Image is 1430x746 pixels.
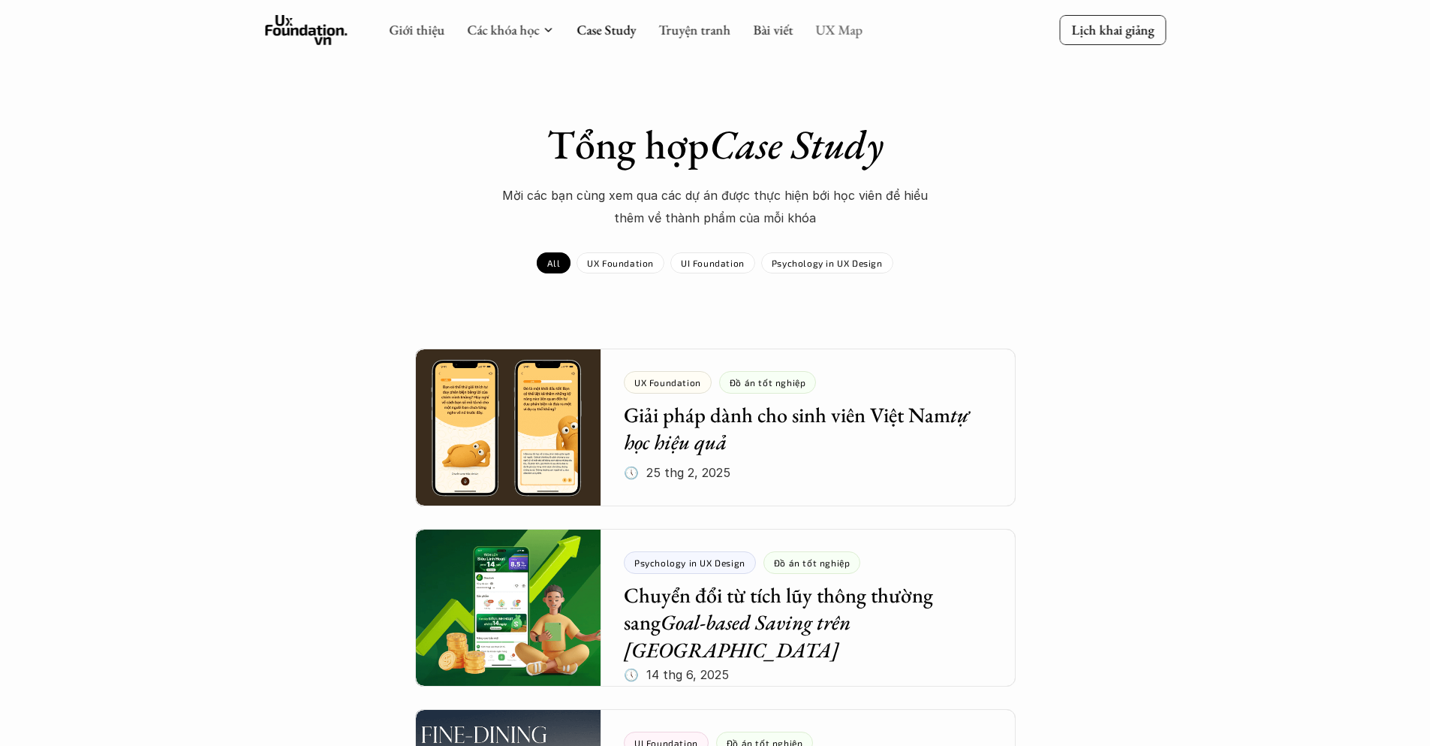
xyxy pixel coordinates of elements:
[1059,15,1166,44] a: Lịch khai giảng
[490,184,941,230] p: Mời các bạn cùng xem qua các dự án được thực hiện bới học viên để hiểu thêm về thành phẩm của mỗi...
[658,21,730,38] a: Truyện tranh
[415,349,1016,506] a: UX FoundationĐồ án tốt nghiệpGiải pháp dành cho sinh viên Việt Namtự học hiệu quả🕔 25 thg 2, 2025
[577,21,636,38] a: Case Study
[415,529,1016,687] a: Psychology in UX DesignĐồ án tốt nghiệpChuyển đổi từ tích lũy thông thường sangGoal-based Saving ...
[1071,21,1154,38] p: Lịch khai giảng
[815,21,863,38] a: UX Map
[453,120,978,169] h1: Tổng hợp
[467,21,539,38] a: Các khóa học
[753,21,793,38] a: Bài viết
[761,252,893,273] a: Psychology in UX Design
[772,258,883,268] p: Psychology in UX Design
[389,21,444,38] a: Giới thiệu
[547,258,560,268] p: All
[587,258,654,268] p: UX Foundation
[681,258,745,268] p: UI Foundation
[577,252,664,273] a: UX Foundation
[670,252,755,273] a: UI Foundation
[709,118,884,171] em: Case Study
